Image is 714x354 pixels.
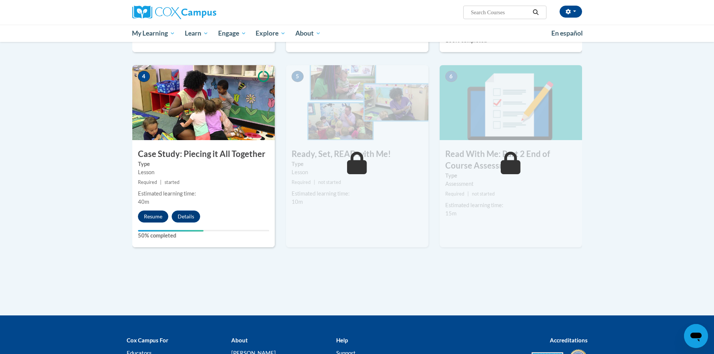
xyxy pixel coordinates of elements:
span: | [467,191,469,197]
b: About [231,337,248,344]
b: Help [336,337,348,344]
span: 15m [445,210,457,217]
label: Type [292,160,423,168]
b: Cox Campus For [127,337,168,344]
a: Engage [213,25,251,42]
iframe: Button to launch messaging window [684,324,708,348]
button: Search [530,8,541,17]
a: Explore [251,25,290,42]
a: My Learning [127,25,180,42]
img: Course Image [286,65,428,140]
span: Learn [185,29,208,38]
span: 10m [292,199,303,205]
h3: Case Study: Piecing it All Together [132,148,275,160]
span: About [295,29,321,38]
label: Type [138,160,269,168]
button: Details [172,211,200,223]
div: Your progress [138,230,204,232]
span: Explore [256,29,286,38]
label: Type [445,172,576,180]
div: Estimated learning time: [292,190,423,198]
input: Search Courses [470,8,530,17]
span: not started [472,191,495,197]
span: not started [318,179,341,185]
span: My Learning [132,29,175,38]
img: Course Image [440,65,582,140]
div: Estimated learning time: [138,190,269,198]
div: Main menu [121,25,593,42]
span: Engage [218,29,246,38]
span: 6 [445,71,457,82]
div: Assessment [445,180,576,188]
span: 4 [138,71,150,82]
a: Learn [180,25,213,42]
img: Cox Campus [132,6,216,19]
span: 40m [138,199,149,205]
h3: Read With Me: Part 2 End of Course Assessment [440,148,582,172]
div: Estimated learning time: [445,201,576,209]
span: started [165,179,180,185]
span: | [314,179,315,185]
span: En español [551,29,583,37]
a: En español [546,25,588,41]
div: Lesson [292,168,423,176]
a: Cox Campus [132,6,275,19]
span: | [160,179,162,185]
button: Resume [138,211,168,223]
span: Required [138,179,157,185]
span: Required [445,191,464,197]
label: 50% completed [138,232,269,240]
img: Course Image [132,65,275,140]
span: 5 [292,71,304,82]
span: Required [292,179,311,185]
h3: Ready, Set, READ with Me! [286,148,428,160]
b: Accreditations [550,337,588,344]
div: Lesson [138,168,269,176]
a: About [290,25,326,42]
button: Account Settings [560,6,582,18]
